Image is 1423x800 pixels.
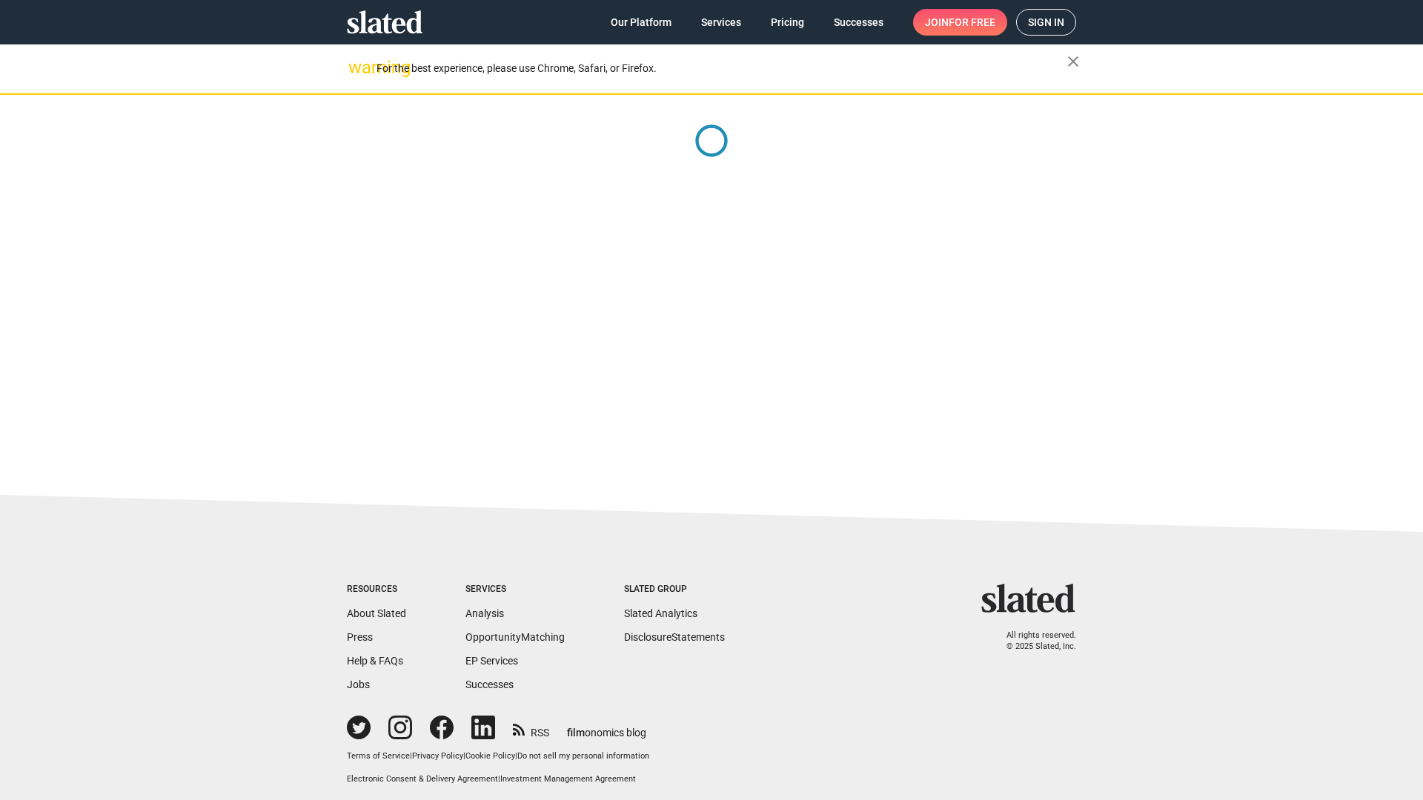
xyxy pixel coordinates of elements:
[377,59,1067,79] div: For the best experience, please use Chrome, Safari, or Firefox.
[410,751,412,761] span: |
[347,751,410,761] a: Terms of Service
[913,9,1007,36] a: Joinfor free
[412,751,463,761] a: Privacy Policy
[1016,9,1076,36] a: Sign in
[347,655,403,667] a: Help & FAQs
[348,59,366,76] mat-icon: warning
[465,751,515,761] a: Cookie Policy
[1028,10,1064,35] span: Sign in
[771,9,804,36] span: Pricing
[513,717,549,740] a: RSS
[465,655,518,667] a: EP Services
[465,607,504,619] a: Analysis
[463,751,465,761] span: |
[567,727,585,739] span: film
[465,631,565,643] a: OpportunityMatching
[624,631,725,643] a: DisclosureStatements
[1064,53,1082,70] mat-icon: close
[611,9,671,36] span: Our Platform
[347,774,498,784] a: Electronic Consent & Delivery Agreement
[689,9,753,36] a: Services
[347,631,373,643] a: Press
[925,9,995,36] span: Join
[991,630,1076,652] p: All rights reserved. © 2025 Slated, Inc.
[515,751,517,761] span: |
[599,9,683,36] a: Our Platform
[834,9,883,36] span: Successes
[347,679,370,690] a: Jobs
[567,714,646,740] a: filmonomics blog
[759,9,816,36] a: Pricing
[500,774,636,784] a: Investment Management Agreement
[624,584,725,596] div: Slated Group
[347,584,406,596] div: Resources
[949,9,995,36] span: for free
[498,774,500,784] span: |
[822,9,895,36] a: Successes
[347,607,406,619] a: About Slated
[701,9,741,36] span: Services
[465,679,514,690] a: Successes
[624,607,697,619] a: Slated Analytics
[465,584,565,596] div: Services
[517,751,649,762] button: Do not sell my personal information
